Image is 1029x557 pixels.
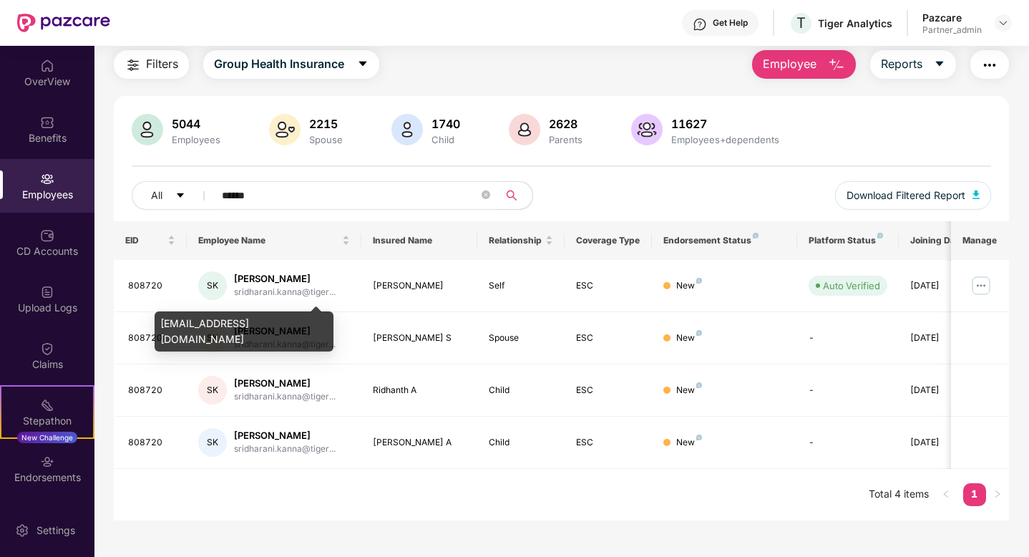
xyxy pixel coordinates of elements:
img: svg+xml;base64,PHN2ZyB4bWxucz0iaHR0cDovL3d3dy53My5vcmcvMjAwMC9zdmciIHhtbG5zOnhsaW5rPSJodHRwOi8vd3... [509,114,540,145]
span: T [796,14,806,32]
img: svg+xml;base64,PHN2ZyBpZD0iRHJvcGRvd24tMzJ4MzIiIHhtbG5zPSJodHRwOi8vd3d3LnczLm9yZy8yMDAwL3N2ZyIgd2... [998,17,1009,29]
li: Next Page [986,483,1009,506]
img: svg+xml;base64,PHN2ZyB4bWxucz0iaHR0cDovL3d3dy53My5vcmcvMjAwMC9zdmciIHhtbG5zOnhsaW5rPSJodHRwOi8vd3... [269,114,301,145]
div: [PERSON_NAME] [373,279,467,293]
th: Coverage Type [565,221,652,260]
span: caret-down [934,58,945,71]
button: left [935,483,957,506]
button: Employee [752,50,856,79]
span: Group Health Insurance [214,55,344,73]
div: sridharani.kanna@tiger... [234,390,336,404]
img: svg+xml;base64,PHN2ZyBpZD0iVXBsb2FkX0xvZ3MiIGRhdGEtbmFtZT0iVXBsb2FkIExvZ3MiIHhtbG5zPSJodHRwOi8vd3... [40,285,54,299]
div: 11627 [668,117,782,131]
img: svg+xml;base64,PHN2ZyBpZD0iQ0RfQWNjb3VudHMiIGRhdGEtbmFtZT0iQ0QgQWNjb3VudHMiIHhtbG5zPSJodHRwOi8vd3... [40,228,54,243]
button: Allcaret-down [132,181,219,210]
img: svg+xml;base64,PHN2ZyB4bWxucz0iaHR0cDovL3d3dy53My5vcmcvMjAwMC9zdmciIHdpZHRoPSI4IiBoZWlnaHQ9IjgiIH... [696,382,702,388]
button: search [497,181,533,210]
span: Download Filtered Report [847,188,965,203]
div: [PERSON_NAME] [234,429,336,442]
div: [DATE] [910,384,975,397]
th: Employee Name [187,221,361,260]
div: Employees+dependents [668,134,782,145]
span: right [993,490,1002,498]
div: SK [198,428,227,457]
div: [DATE] [910,279,975,293]
img: svg+xml;base64,PHN2ZyBpZD0iRW1wbG95ZWVzIiB4bWxucz0iaHR0cDovL3d3dy53My5vcmcvMjAwMC9zdmciIHdpZHRoPS... [40,172,54,186]
th: Insured Name [361,221,478,260]
img: svg+xml;base64,PHN2ZyB4bWxucz0iaHR0cDovL3d3dy53My5vcmcvMjAwMC9zdmciIHdpZHRoPSI4IiBoZWlnaHQ9IjgiIH... [696,435,702,440]
img: svg+xml;base64,PHN2ZyB4bWxucz0iaHR0cDovL3d3dy53My5vcmcvMjAwMC9zdmciIHdpZHRoPSIyNCIgaGVpZ2h0PSIyNC... [125,57,142,74]
div: Stepathon [1,414,93,428]
img: svg+xml;base64,PHN2ZyB4bWxucz0iaHR0cDovL3d3dy53My5vcmcvMjAwMC9zdmciIHdpZHRoPSI4IiBoZWlnaHQ9IjgiIH... [877,233,883,238]
div: Employees [169,134,223,145]
img: svg+xml;base64,PHN2ZyB4bWxucz0iaHR0cDovL3d3dy53My5vcmcvMjAwMC9zdmciIHdpZHRoPSI4IiBoZWlnaHQ9IjgiIH... [696,278,702,284]
div: ESC [576,384,640,397]
img: svg+xml;base64,PHN2ZyBpZD0iRW5kb3JzZW1lbnRzIiB4bWxucz0iaHR0cDovL3d3dy53My5vcmcvMjAwMC9zdmciIHdpZH... [40,455,54,469]
span: caret-down [175,190,185,202]
div: Tiger Analytics [818,16,892,30]
div: 2628 [546,117,585,131]
span: Relationship [489,235,542,246]
img: svg+xml;base64,PHN2ZyBpZD0iSG9tZSIgeG1sbnM9Imh0dHA6Ly93d3cudzMub3JnLzIwMDAvc3ZnIiB3aWR0aD0iMjAiIG... [40,59,54,73]
div: New [676,331,702,345]
img: svg+xml;base64,PHN2ZyB4bWxucz0iaHR0cDovL3d3dy53My5vcmcvMjAwMC9zdmciIHdpZHRoPSIyMSIgaGVpZ2h0PSIyMC... [40,398,54,412]
li: 1 [963,483,986,506]
button: Reportscaret-down [870,50,956,79]
img: svg+xml;base64,PHN2ZyB4bWxucz0iaHR0cDovL3d3dy53My5vcmcvMjAwMC9zdmciIHhtbG5zOnhsaW5rPSJodHRwOi8vd3... [828,57,845,74]
div: [DATE] [910,436,975,450]
span: close-circle [482,190,490,199]
div: [PERSON_NAME] [234,377,336,390]
div: 808720 [128,331,175,345]
div: Ridhanth A [373,384,467,397]
button: right [986,483,1009,506]
span: search [497,190,525,201]
div: 808720 [128,384,175,397]
img: svg+xml;base64,PHN2ZyBpZD0iQ2xhaW0iIHhtbG5zPSJodHRwOi8vd3d3LnczLm9yZy8yMDAwL3N2ZyIgd2lkdGg9IjIwIi... [40,342,54,356]
img: svg+xml;base64,PHN2ZyB4bWxucz0iaHR0cDovL3d3dy53My5vcmcvMjAwMC9zdmciIHhtbG5zOnhsaW5rPSJodHRwOi8vd3... [631,114,663,145]
div: ESC [576,279,640,293]
div: [PERSON_NAME] A [373,436,467,450]
img: svg+xml;base64,PHN2ZyB4bWxucz0iaHR0cDovL3d3dy53My5vcmcvMjAwMC9zdmciIHdpZHRoPSI4IiBoZWlnaHQ9IjgiIH... [753,233,759,238]
td: - [797,312,899,364]
div: Pazcare [922,11,982,24]
span: Reports [881,55,922,73]
div: New [676,436,702,450]
img: New Pazcare Logo [17,14,110,32]
div: Child [489,384,553,397]
div: Spouse [306,134,346,145]
th: Relationship [477,221,565,260]
div: [EMAIL_ADDRESS][DOMAIN_NAME] [155,311,333,352]
div: Auto Verified [823,278,880,293]
div: SK [198,271,227,300]
div: New [676,279,702,293]
td: - [797,364,899,417]
span: Employee [763,55,816,73]
span: All [151,188,162,203]
span: left [942,490,950,498]
span: close-circle [482,189,490,203]
div: Partner_admin [922,24,982,36]
div: [PERSON_NAME] [234,272,336,286]
div: Child [429,134,463,145]
div: Spouse [489,331,553,345]
li: Previous Page [935,483,957,506]
div: ESC [576,331,640,345]
div: New Challenge [17,432,77,443]
img: svg+xml;base64,PHN2ZyB4bWxucz0iaHR0cDovL3d3dy53My5vcmcvMjAwMC9zdmciIHdpZHRoPSI4IiBoZWlnaHQ9IjgiIH... [696,330,702,336]
button: Download Filtered Report [835,181,991,210]
div: SK [198,376,227,405]
img: svg+xml;base64,PHN2ZyBpZD0iSGVscC0zMngzMiIgeG1sbnM9Imh0dHA6Ly93d3cudzMub3JnLzIwMDAvc3ZnIiB3aWR0aD... [693,17,707,32]
div: New [676,384,702,397]
div: sridharani.kanna@tiger... [234,286,336,299]
li: Total 4 items [869,483,929,506]
div: Parents [546,134,585,145]
span: EID [125,235,165,246]
img: svg+xml;base64,PHN2ZyB4bWxucz0iaHR0cDovL3d3dy53My5vcmcvMjAwMC9zdmciIHdpZHRoPSIyNCIgaGVpZ2h0PSIyNC... [981,57,998,74]
th: EID [114,221,187,260]
span: caret-down [357,58,369,71]
td: - [797,417,899,469]
div: 808720 [128,279,175,293]
div: Settings [32,523,79,538]
div: Endorsement Status [663,235,786,246]
div: 808720 [128,436,175,450]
